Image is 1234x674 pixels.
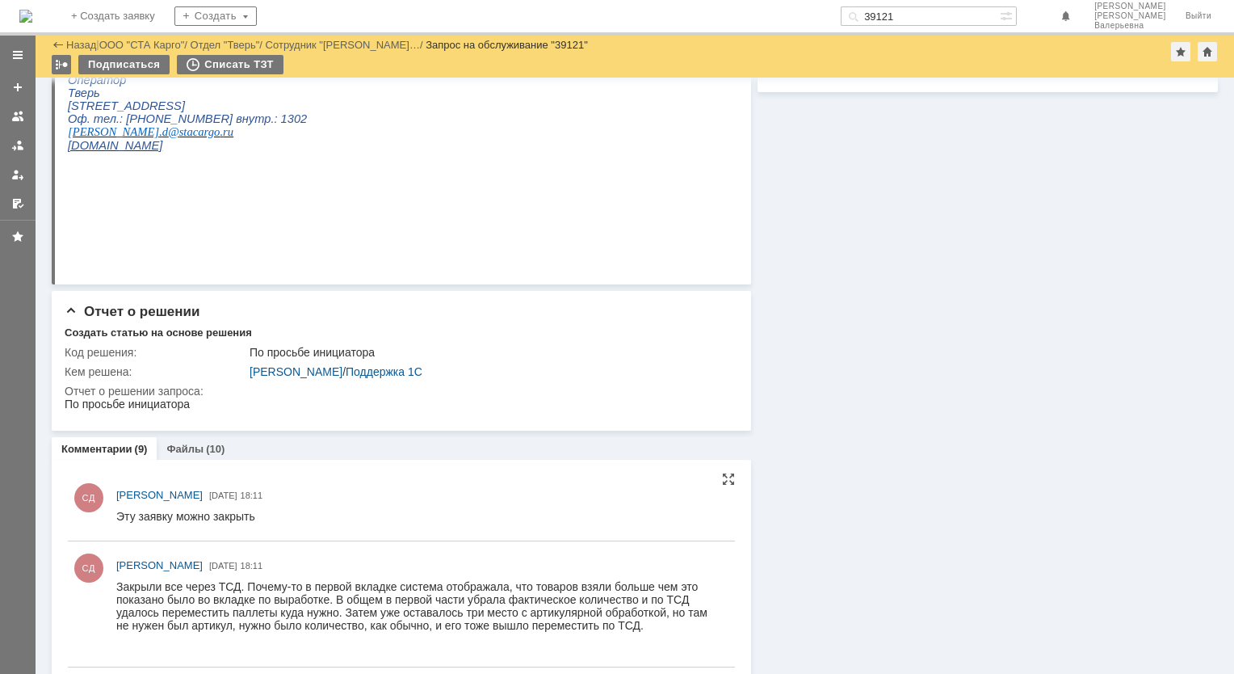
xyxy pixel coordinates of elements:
span: d [94,79,100,92]
span: Отчет о решении [65,304,199,319]
span: [PERSON_NAME] [1094,2,1166,11]
span: @ [100,92,111,105]
span: [DATE] [209,561,237,571]
a: ООО "СТА Карго" [99,39,185,51]
div: Работа с массовостью [52,55,71,74]
a: Мои заявки [5,162,31,187]
span: ru [155,452,166,465]
div: | [96,38,99,50]
div: (10) [206,443,225,455]
div: / [250,365,728,378]
div: Сделать домашней страницей [1198,42,1217,61]
a: Мои согласования [5,191,31,217]
span: stacargo [111,79,153,92]
a: Заявки на командах [5,103,31,129]
span: . [91,452,94,465]
span: Email отправителя: [PERSON_NAME][EMAIL_ADDRESS][DOMAIN_NAME] [16,253,341,264]
div: Добавить в избранное [1171,42,1190,61]
span: Валерьевна [1094,21,1166,31]
div: / [191,39,266,51]
div: Запрос на обслуживание "39121" [426,39,588,51]
a: [PERSON_NAME] [250,365,342,378]
div: Код решения: [65,346,246,359]
a: Назад [66,39,96,51]
span: 18:11 [241,491,263,500]
a: Перейти на домашнюю страницу [19,10,32,23]
span: stacargo [111,105,153,118]
a: Поддержка 1С [346,365,422,378]
span: Email отправителя: [PERSON_NAME][EMAIL_ADDRESS][DOMAIN_NAME] [16,279,341,290]
span: d [94,105,100,118]
span: Email отправителя: [PERSON_NAME][EMAIL_ADDRESS][DOMAIN_NAME] [16,266,341,277]
span: d [94,452,100,465]
span: @ [100,452,111,465]
span: ru [155,105,166,118]
img: logo [19,10,32,23]
span: ru [155,79,166,92]
div: Создать [174,6,257,26]
span: ru [155,92,166,105]
span: 18:11 [241,561,263,571]
a: Сотрудник "[PERSON_NAME]… [266,39,420,51]
span: [PERSON_NAME] [1094,11,1166,21]
a: Отдел "Тверь" [191,39,260,51]
span: @ [100,79,111,92]
span: d [94,92,100,105]
div: Кем решена: [65,365,246,378]
span: . [91,92,94,105]
span: . [152,452,155,465]
span: . [91,79,94,92]
span: stacargo [111,92,153,105]
a: [PERSON_NAME] [116,487,203,503]
span: . [152,79,155,92]
a: [PERSON_NAME] [116,558,203,574]
span: . [152,92,155,105]
span: . [152,105,155,118]
div: На всю страницу [722,473,735,486]
span: Расширенный поиск [1000,7,1016,23]
a: Создать заявку [5,74,31,100]
span: [DATE] [209,491,237,500]
a: Комментарии [61,443,132,455]
div: / [99,39,191,51]
div: Создать статью на основе решения [65,326,252,339]
div: По просьбе инициатора [250,346,728,359]
div: (9) [135,443,148,455]
span: [PERSON_NAME] [116,559,203,571]
span: . [91,105,94,118]
a: Файлы [166,443,204,455]
a: Заявки в моей ответственности [5,133,31,158]
span: stacargo [111,452,153,465]
span: [PERSON_NAME] [116,489,203,501]
div: / [266,39,426,51]
div: Отчет о решении запроса: [65,385,732,398]
span: @ [100,105,111,118]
